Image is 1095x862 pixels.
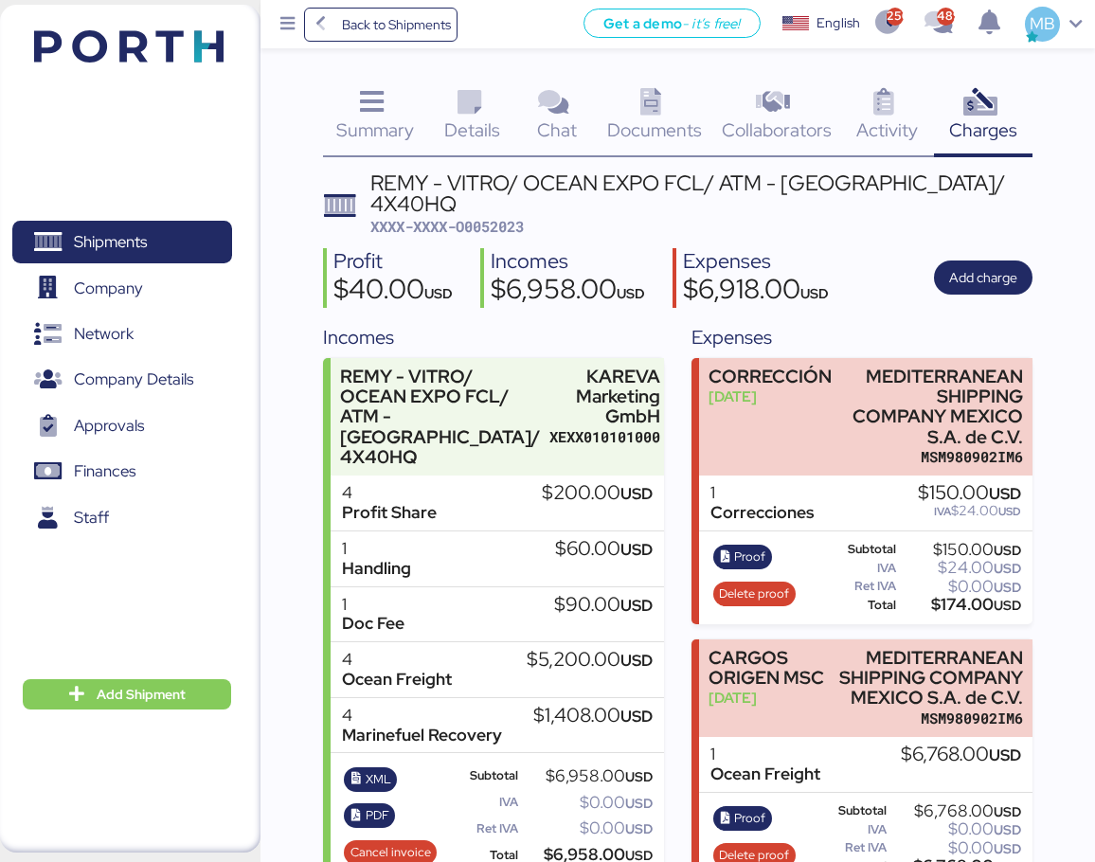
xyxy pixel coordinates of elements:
div: 1 [710,745,820,764]
div: English [817,13,860,33]
span: Company Details [74,366,193,393]
div: XEXX010101000 [549,427,660,447]
span: PDF [366,805,389,826]
span: Add charge [949,266,1017,289]
button: PDF [344,803,395,828]
div: 1 [342,595,404,615]
div: Ret IVA [817,841,888,854]
div: $6,958.00 [491,276,645,308]
span: Charges [949,117,1017,142]
div: Correcciones [710,503,814,523]
span: Company [74,275,143,302]
div: 1 [710,483,814,503]
span: XXXX-XXXX-O0052023 [370,217,524,236]
span: Approvals [74,412,144,440]
div: $6,918.00 [683,276,829,308]
div: Marinefuel Recovery [342,726,502,745]
div: $200.00 [542,483,653,504]
div: IVA [448,796,518,809]
div: CORRECCIÓN [709,367,832,386]
div: Total [817,599,896,612]
div: IVA [817,562,896,575]
div: MSM980902IM6 [841,447,1024,467]
span: Back to Shipments [342,13,451,36]
span: USD [620,483,653,504]
div: Handling [342,559,411,579]
span: USD [994,560,1021,577]
div: $60.00 [555,539,653,560]
div: $150.00 [900,543,1021,557]
div: [DATE] [709,688,825,708]
div: Ocean Freight [342,670,452,690]
span: Delete proof [719,584,789,604]
span: USD [989,483,1021,504]
span: USD [800,284,829,302]
div: $0.00 [900,580,1021,594]
button: Menu [272,9,304,41]
div: 4 [342,483,437,503]
span: USD [617,284,645,302]
a: Back to Shipments [304,8,458,42]
div: Incomes [323,323,663,351]
span: Finances [74,458,135,485]
span: Proof [734,808,765,829]
a: Finances [12,450,232,494]
span: USD [994,597,1021,614]
span: USD [424,284,453,302]
span: USD [620,650,653,671]
div: Incomes [491,248,645,276]
div: MEDITERRANEAN SHIPPING COMPANY MEXICO S.A. de C.V. [835,648,1023,708]
span: Documents [607,117,702,142]
span: XML [366,769,391,790]
div: $150.00 [918,483,1021,504]
button: Proof [713,545,772,569]
div: Doc Fee [342,614,404,634]
a: Network [12,313,232,356]
div: $0.00 [890,822,1021,836]
div: 4 [342,650,452,670]
div: Ocean Freight [710,764,820,784]
span: USD [625,795,653,812]
span: Proof [734,547,765,567]
div: MSM980902IM6 [835,709,1023,728]
span: USD [620,595,653,616]
a: Shipments [12,221,232,264]
span: USD [994,840,1021,857]
div: Subtotal [817,804,888,817]
button: Proof [713,806,772,831]
span: IVA [934,504,951,519]
span: Summary [336,117,414,142]
span: Staff [74,504,109,531]
a: Approvals [12,404,232,448]
div: $90.00 [554,595,653,616]
span: Activity [856,117,918,142]
span: MB [1030,11,1055,36]
div: [DATE] [709,386,832,406]
button: Delete proof [713,582,796,606]
span: Shipments [74,228,147,256]
div: Ret IVA [817,580,896,593]
div: Expenses [683,248,829,276]
div: KAREVA Marketing GmbH [549,367,660,426]
a: Staff [12,496,232,540]
div: $0.00 [522,796,653,810]
span: USD [625,820,653,837]
div: Profit [333,248,453,276]
div: REMY - VITRO/ OCEAN EXPO FCL/ ATM - [GEOGRAPHIC_DATA]/ 4X40HQ [340,367,541,467]
div: Subtotal [448,769,518,782]
span: Collaborators [722,117,832,142]
div: $1,408.00 [533,706,653,727]
div: $24.00 [900,561,1021,575]
div: REMY - VITRO/ OCEAN EXPO FCL/ ATM - [GEOGRAPHIC_DATA]/ 4X40HQ [370,172,1032,215]
div: $6,768.00 [901,745,1021,765]
button: Add Shipment [23,679,231,709]
span: Network [74,320,134,348]
span: USD [994,542,1021,559]
div: $6,958.00 [522,769,653,783]
div: Ret IVA [448,822,518,835]
div: $0.00 [522,821,653,835]
a: Company Details [12,358,232,402]
div: MEDITERRANEAN SHIPPING COMPANY MEXICO S.A. de C.V. [841,367,1024,447]
span: Details [444,117,500,142]
div: $0.00 [890,841,1021,855]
